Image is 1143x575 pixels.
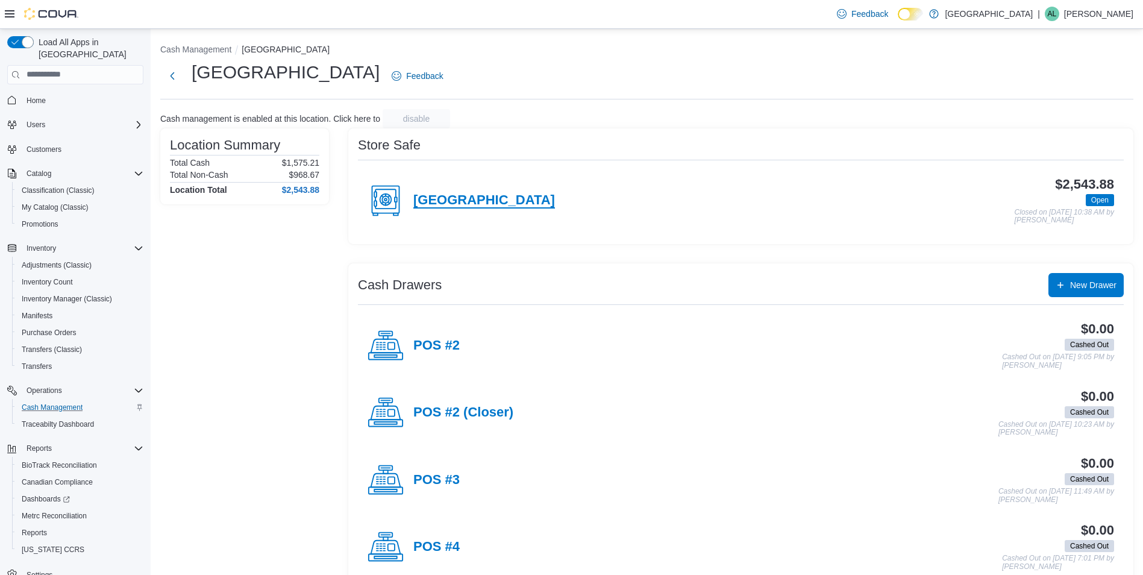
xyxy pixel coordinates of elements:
[22,494,70,504] span: Dashboards
[27,145,61,154] span: Customers
[170,185,227,195] h4: Location Total
[2,92,148,109] button: Home
[27,386,62,395] span: Operations
[1070,279,1116,291] span: New Drawer
[17,359,143,374] span: Transfers
[17,417,143,432] span: Traceabilty Dashboard
[17,309,57,323] a: Manifests
[17,526,143,540] span: Reports
[998,488,1114,504] p: Cashed Out on [DATE] 11:49 AM by [PERSON_NAME]
[358,138,421,152] h3: Store Safe
[1081,322,1114,336] h3: $0.00
[17,475,98,489] a: Canadian Compliance
[2,140,148,158] button: Customers
[17,258,143,272] span: Adjustments (Classic)
[27,244,56,253] span: Inventory
[1015,209,1114,225] p: Closed on [DATE] 10:38 AM by [PERSON_NAME]
[34,36,143,60] span: Load All Apps in [GEOGRAPHIC_DATA]
[17,309,143,323] span: Manifests
[17,200,93,215] a: My Catalog (Classic)
[17,200,143,215] span: My Catalog (Classic)
[17,492,143,506] span: Dashboards
[22,166,56,181] button: Catalog
[22,260,92,270] span: Adjustments (Classic)
[27,120,45,130] span: Users
[22,241,143,256] span: Inventory
[12,491,148,507] a: Dashboards
[17,325,143,340] span: Purchase Orders
[22,383,67,398] button: Operations
[1064,7,1133,21] p: [PERSON_NAME]
[12,457,148,474] button: BioTrack Reconciliation
[17,258,96,272] a: Adjustments (Classic)
[22,441,57,456] button: Reports
[851,8,888,20] span: Feedback
[22,219,58,229] span: Promotions
[1081,389,1114,404] h3: $0.00
[1065,473,1114,485] span: Cashed Out
[17,542,143,557] span: Washington CCRS
[289,170,319,180] p: $968.67
[1065,339,1114,351] span: Cashed Out
[12,307,148,324] button: Manifests
[832,2,893,26] a: Feedback
[358,278,442,292] h3: Cash Drawers
[1070,339,1109,350] span: Cashed Out
[22,328,77,338] span: Purchase Orders
[12,341,148,358] button: Transfers (Classic)
[898,20,898,21] span: Dark Mode
[12,291,148,307] button: Inventory Manager (Classic)
[160,64,184,88] button: Next
[22,441,143,456] span: Reports
[12,524,148,541] button: Reports
[17,342,143,357] span: Transfers (Classic)
[17,509,143,523] span: Metrc Reconciliation
[22,277,73,287] span: Inventory Count
[17,217,143,231] span: Promotions
[22,345,82,354] span: Transfers (Classic)
[1055,177,1114,192] h3: $2,543.88
[1045,7,1059,21] div: Ashley Lehman-Preine
[22,460,97,470] span: BioTrack Reconciliation
[17,542,89,557] a: [US_STATE] CCRS
[1065,406,1114,418] span: Cashed Out
[1091,195,1109,206] span: Open
[22,294,112,304] span: Inventory Manager (Classic)
[2,165,148,182] button: Catalog
[27,444,52,453] span: Reports
[12,541,148,558] button: [US_STATE] CCRS
[1070,541,1109,551] span: Cashed Out
[17,275,143,289] span: Inventory Count
[22,241,61,256] button: Inventory
[1048,273,1124,297] button: New Drawer
[22,142,143,157] span: Customers
[22,186,95,195] span: Classification (Classic)
[1038,7,1040,21] p: |
[160,45,231,54] button: Cash Management
[22,545,84,555] span: [US_STATE] CCRS
[12,416,148,433] button: Traceabilty Dashboard
[22,118,143,132] span: Users
[17,342,87,357] a: Transfers (Classic)
[12,182,148,199] button: Classification (Classic)
[17,359,57,374] a: Transfers
[1065,540,1114,552] span: Cashed Out
[17,458,102,473] a: BioTrack Reconciliation
[17,400,143,415] span: Cash Management
[22,118,50,132] button: Users
[2,116,148,133] button: Users
[24,8,78,20] img: Cova
[17,526,52,540] a: Reports
[22,511,87,521] span: Metrc Reconciliation
[160,43,1133,58] nav: An example of EuiBreadcrumbs
[22,311,52,321] span: Manifests
[1070,474,1109,485] span: Cashed Out
[17,325,81,340] a: Purchase Orders
[22,528,47,538] span: Reports
[17,292,143,306] span: Inventory Manager (Classic)
[17,183,143,198] span: Classification (Classic)
[998,421,1114,437] p: Cashed Out on [DATE] 10:23 AM by [PERSON_NAME]
[27,169,51,178] span: Catalog
[17,275,78,289] a: Inventory Count
[406,70,443,82] span: Feedback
